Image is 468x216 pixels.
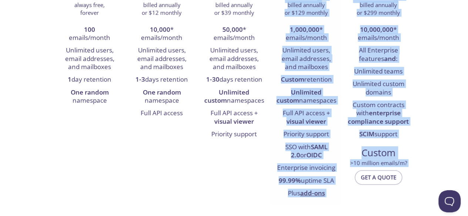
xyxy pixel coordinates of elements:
strong: visual viewer [286,117,326,126]
strong: 1,000,000 [290,25,319,34]
button: Get a quote [355,170,402,184]
li: namespaces [276,86,337,107]
li: SSO with or [276,141,337,162]
span: Get a quote [361,172,396,182]
li: * emails/month [203,24,265,45]
li: All Enterprise features : [348,44,409,65]
strong: 1-30 [206,75,219,83]
li: * emails/month [348,24,409,45]
li: emails/month [59,24,120,45]
li: Full API access + [276,107,337,128]
p: billed annually or $39 monthly [214,1,254,17]
li: namespace [131,86,192,107]
strong: 1-3 [135,75,145,83]
li: retention [276,73,337,86]
li: Unlimited users, email addresses, and mailboxes [203,44,265,73]
li: day retention [59,73,120,86]
p: billed annually or $129 monthly [284,1,328,17]
li: support [348,128,409,141]
strong: 1 [68,75,71,83]
li: namespace [59,86,120,107]
li: Unlimited custom domains [348,78,409,99]
li: days retention [131,73,192,86]
a: add-ons [300,189,325,197]
p: billed annually or $12 monthly [142,1,182,17]
li: Priority support [203,128,265,141]
strong: SCIM [359,130,374,138]
li: Custom contracts with [348,99,409,128]
strong: 50,000 [222,25,243,34]
span: Custom [348,147,408,159]
li: Full API access [131,107,192,120]
strong: visual viewer [214,117,254,126]
li: Unlimited teams [348,65,409,78]
li: Priority support [276,128,337,141]
iframe: Help Scout Beacon - Open [438,190,461,212]
p: always free, forever [74,1,105,17]
li: namespaces [203,86,265,107]
li: * emails/month [131,24,192,45]
li: Full API access + [203,107,265,128]
li: uptime SLA [276,175,337,187]
strong: SAML 2.0 [291,143,327,159]
p: billed annually or $299 monthly [357,1,400,17]
li: days retention [203,73,265,86]
strong: One random [143,88,181,96]
li: Unlimited users, email addresses, and mailboxes [131,44,192,73]
li: Unlimited users, email addresses, and mailboxes [59,44,120,73]
strong: 99.99% [279,176,301,185]
strong: Unlimited custom [276,88,322,104]
strong: 100 [84,25,95,34]
strong: 10,000 [150,25,170,34]
strong: 10,000,000 [360,25,393,34]
li: Enterprise invoicing [276,162,337,174]
li: * emails/month [276,24,337,45]
li: Plus [276,187,337,200]
strong: and [384,54,396,63]
strong: OIDC [306,151,322,159]
strong: Custom [281,75,304,83]
span: > 10 million emails/m? [350,159,407,167]
li: Unlimited users, email addresses, and mailboxes [276,44,337,73]
strong: enterprise compliance support [348,109,409,125]
strong: One random [71,88,109,96]
strong: Unlimited custom [204,88,250,104]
